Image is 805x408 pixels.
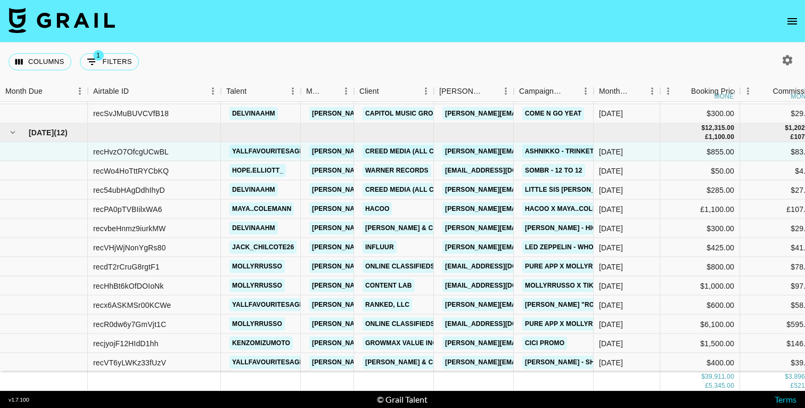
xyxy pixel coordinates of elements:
[9,53,71,70] button: Select columns
[338,83,354,99] button: Menu
[442,356,671,369] a: [PERSON_NAME][EMAIL_ADDRESS][PERSON_NAME][DOMAIN_NAME]
[660,219,740,238] div: $300.00
[758,84,773,99] button: Sort
[442,202,616,216] a: [PERSON_NAME][EMAIL_ADDRESS][DOMAIN_NAME]
[93,299,171,310] div: recx6ASKMSr00KCWe
[93,338,158,348] div: recjyojF12HIdD1hh
[791,381,794,390] div: £
[9,396,29,403] div: v 1.7.100
[701,124,705,133] div: $
[660,296,740,315] div: $600.00
[599,81,629,102] div: Month Due
[229,183,278,197] a: delvinaahm
[709,381,734,390] div: 5,345.00
[229,356,332,369] a: yallfavouritesagittarius
[599,319,623,329] div: Sep '25
[522,183,702,197] a: Little Sis [PERSON_NAME] - What's It Gonna Take
[522,202,619,216] a: Hacoo x maya..colemann
[363,222,455,235] a: [PERSON_NAME] & Co LLC
[229,260,285,273] a: mollyrrusso
[594,81,660,102] div: Month Due
[522,317,619,331] a: Pure App x mollyrrusso
[93,184,165,195] div: rec54ubHAgDdhIhyD
[363,107,445,120] a: Capitol Music Group
[782,11,803,32] button: open drawer
[359,81,379,102] div: Client
[442,298,616,312] a: [PERSON_NAME][EMAIL_ADDRESS][DOMAIN_NAME]
[442,317,562,331] a: [EMAIL_ADDRESS][DOMAIN_NAME]
[522,260,619,273] a: Pure App x mollyrrusso
[309,145,538,158] a: [PERSON_NAME][EMAIL_ADDRESS][PERSON_NAME][DOMAIN_NAME]
[229,279,285,292] a: mollyrrusso
[306,81,323,102] div: Manager
[599,108,623,119] div: Aug '25
[377,394,428,405] div: © Grail Talent
[88,81,221,102] div: Airtable ID
[599,338,623,348] div: Sep '25
[599,261,623,272] div: Sep '25
[229,298,332,312] a: yallfavouritesagittarius
[599,242,623,252] div: Sep '25
[434,81,514,102] div: Booker
[363,260,449,273] a: Online Classifieds AG
[309,279,538,292] a: [PERSON_NAME][EMAIL_ADDRESS][PERSON_NAME][DOMAIN_NAME]
[705,124,734,133] div: 12,315.00
[80,53,139,70] button: Show filters
[229,241,297,254] a: jack_chilcote26
[301,81,354,102] div: Manager
[522,241,647,254] a: Led Zeppelin - Whole Lotta Love
[93,146,169,157] div: recHvzO7OfcgUCwBL
[9,7,115,33] img: Grail Talent
[442,222,671,235] a: [PERSON_NAME][EMAIL_ADDRESS][PERSON_NAME][DOMAIN_NAME]
[5,125,20,140] button: hide children
[442,279,562,292] a: [EMAIL_ADDRESS][DOMAIN_NAME]
[660,200,740,219] div: £1,100.00
[379,84,394,99] button: Sort
[660,238,740,257] div: $425.00
[229,107,278,120] a: delvinaahm
[644,83,660,99] button: Menu
[519,81,563,102] div: Campaign (Type)
[229,222,278,235] a: delvinaahm
[363,279,415,292] a: Content Lab
[599,280,623,291] div: Sep '25
[701,372,705,381] div: $
[309,260,538,273] a: [PERSON_NAME][EMAIL_ADDRESS][PERSON_NAME][DOMAIN_NAME]
[229,202,294,216] a: maya..colemann
[93,108,169,119] div: recSvJMuBUVCVfB18
[5,81,43,102] div: Month Due
[363,298,412,312] a: Ranked, LLC
[514,81,594,102] div: Campaign (Type)
[705,133,709,142] div: £
[363,337,440,350] a: GrowMax Value Inc
[229,164,286,177] a: hope.elliott_
[660,276,740,296] div: $1,000.00
[29,127,54,138] span: [DATE]
[599,165,623,176] div: Sep '25
[221,81,301,102] div: Talent
[629,84,644,99] button: Sort
[309,183,538,197] a: [PERSON_NAME][EMAIL_ADDRESS][PERSON_NAME][DOMAIN_NAME]
[285,83,301,99] button: Menu
[442,260,562,273] a: [EMAIL_ADDRESS][DOMAIN_NAME]
[599,357,623,368] div: Sep '25
[522,107,584,120] a: COME N GO Yeat
[522,164,585,177] a: sombr - 12 to 12
[599,223,623,233] div: Sep '25
[522,279,663,292] a: mollyrrusso x TikTok UGC Campaign
[660,181,740,200] div: $285.00
[93,319,166,329] div: recR0dw6y7GmVjt1C
[599,203,623,214] div: Sep '25
[578,83,594,99] button: Menu
[93,81,129,102] div: Airtable ID
[442,241,671,254] a: [PERSON_NAME][EMAIL_ADDRESS][PERSON_NAME][DOMAIN_NAME]
[43,84,57,99] button: Sort
[599,146,623,157] div: Sep '25
[93,165,169,176] div: recWo4HoTttRYCbKQ
[363,241,397,254] a: Influur
[309,356,538,369] a: [PERSON_NAME][EMAIL_ADDRESS][PERSON_NAME][DOMAIN_NAME]
[93,203,162,214] div: recPA0pTVBIilxWA6
[660,142,740,161] div: $855.00
[522,298,627,312] a: [PERSON_NAME] "Rockstar"
[93,357,166,368] div: recVT6yLWKz33fUzV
